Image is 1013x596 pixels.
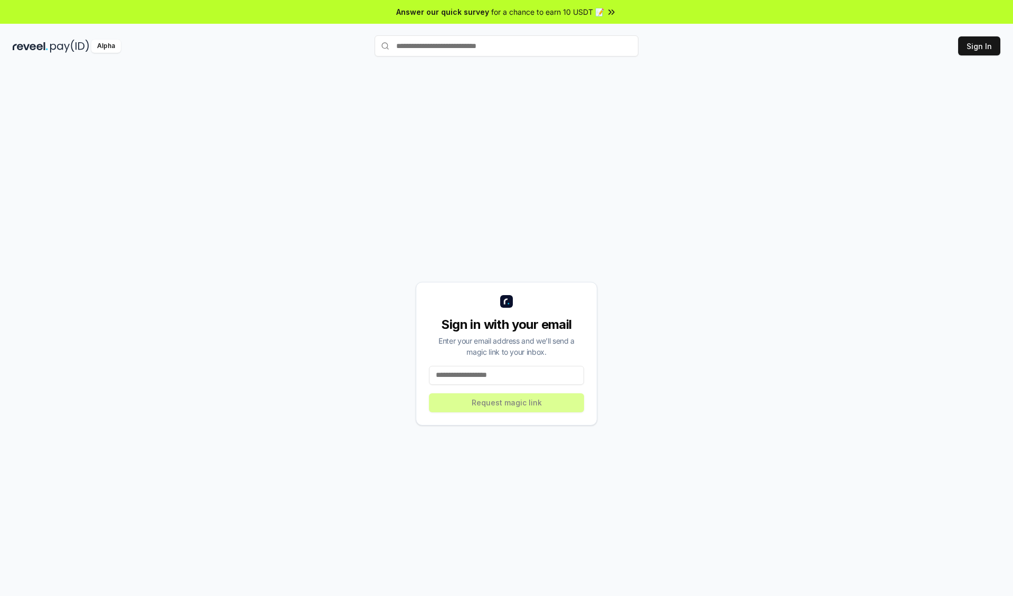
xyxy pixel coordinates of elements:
button: Sign In [958,36,1000,55]
img: pay_id [50,40,89,53]
div: Alpha [91,40,121,53]
div: Sign in with your email [429,316,584,333]
div: Enter your email address and we’ll send a magic link to your inbox. [429,335,584,357]
img: logo_small [500,295,513,308]
img: reveel_dark [13,40,48,53]
span: for a chance to earn 10 USDT 📝 [491,6,604,17]
span: Answer our quick survey [396,6,489,17]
